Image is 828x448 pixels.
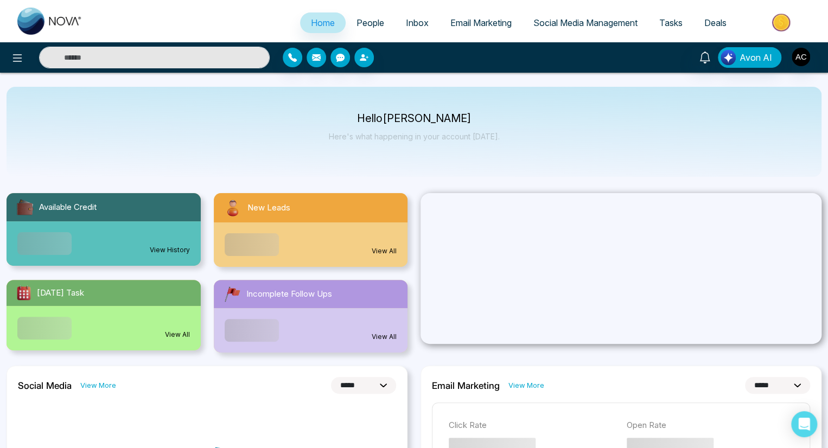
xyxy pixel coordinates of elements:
[207,280,415,353] a: Incomplete Follow UpsView All
[39,201,97,214] span: Available Credit
[222,197,243,218] img: newLeads.svg
[37,287,84,299] span: [DATE] Task
[300,12,346,33] a: Home
[450,17,512,28] span: Email Marketing
[247,202,290,214] span: New Leads
[523,12,648,33] a: Social Media Management
[627,419,794,432] p: Open Rate
[150,245,190,255] a: View History
[406,17,429,28] span: Inbox
[346,12,395,33] a: People
[329,132,500,141] p: Here's what happening in your account [DATE].
[449,419,616,432] p: Click Rate
[704,17,727,28] span: Deals
[165,330,190,340] a: View All
[659,17,683,28] span: Tasks
[740,51,772,64] span: Avon AI
[372,246,397,256] a: View All
[207,193,415,267] a: New LeadsView All
[693,12,737,33] a: Deals
[372,332,397,342] a: View All
[395,12,440,33] a: Inbox
[80,380,116,391] a: View More
[311,17,335,28] span: Home
[718,47,781,68] button: Avon AI
[222,284,242,304] img: followUps.svg
[15,284,33,302] img: todayTask.svg
[329,114,500,123] p: Hello [PERSON_NAME]
[508,380,544,391] a: View More
[648,12,693,33] a: Tasks
[356,17,384,28] span: People
[791,411,817,437] div: Open Intercom Messenger
[17,8,82,35] img: Nova CRM Logo
[432,380,500,391] h2: Email Marketing
[18,380,72,391] h2: Social Media
[721,50,736,65] img: Lead Flow
[246,288,332,300] span: Incomplete Follow Ups
[743,10,821,35] img: Market-place.gif
[440,12,523,33] a: Email Marketing
[533,17,638,28] span: Social Media Management
[792,48,810,66] img: User Avatar
[15,197,35,217] img: availableCredit.svg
